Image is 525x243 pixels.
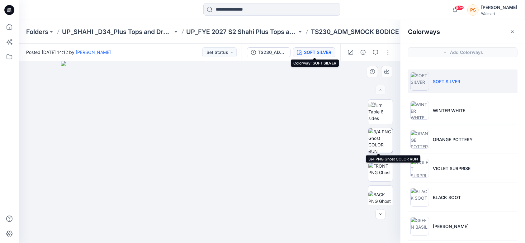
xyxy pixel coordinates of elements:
span: 99+ [455,5,464,10]
a: [PERSON_NAME] [76,50,111,55]
img: FRONT PNG Ghost [368,163,393,176]
img: GREEN BASIL [410,217,429,236]
img: WINTER WHITE [410,101,429,120]
img: BACK PNG Ghost [368,191,393,204]
a: Folders [26,27,48,36]
span: Posted [DATE] 14:12 by [26,49,111,55]
p: BLACK SOOT [433,194,461,201]
h2: Colorways [408,28,440,36]
img: VIOLET SURPRISE [410,159,429,178]
p: ORANGE POTTERY [433,136,473,143]
div: Walmart [481,11,517,16]
a: UP_SHAHI _D34_Plus Tops and Dresses [62,27,173,36]
p: WINTER WHITE [433,107,465,114]
div: TS230_ADM_SMOCK BODICE MINI DRESS [258,49,286,56]
div: [PERSON_NAME] [481,4,517,11]
a: UP_FYE 2027 S2 Shahi Plus Tops and Dress [187,27,297,36]
img: BLACK SOOT [410,188,429,207]
button: Details [358,47,368,57]
img: eyJhbGciOiJIUzI1NiIsImtpZCI6IjAiLCJzbHQiOiJzZXMiLCJ0eXAiOiJKV1QifQ.eyJkYXRhIjp7InR5cGUiOiJzdG9yYW... [61,61,364,243]
p: [PERSON_NAME] [433,223,469,230]
button: TS230_ADM_SMOCK BODICE MINI DRESS [247,47,291,57]
p: VIOLET SURPRISE [433,165,471,172]
img: SOFT SILVER [410,72,429,91]
p: SOFT SILVER [433,78,460,85]
img: Turn Table 8 sides [368,102,393,121]
div: SOFT SILVER [304,49,331,56]
img: 3/4 PNG Ghost COLOR RUN [368,128,393,153]
div: PS [467,4,479,16]
img: ORANGE POTTERY [410,130,429,149]
button: SOFT SILVER [293,47,335,57]
p: TS230_ADM_SMOCK BODICE MINI DRESS [311,27,422,36]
